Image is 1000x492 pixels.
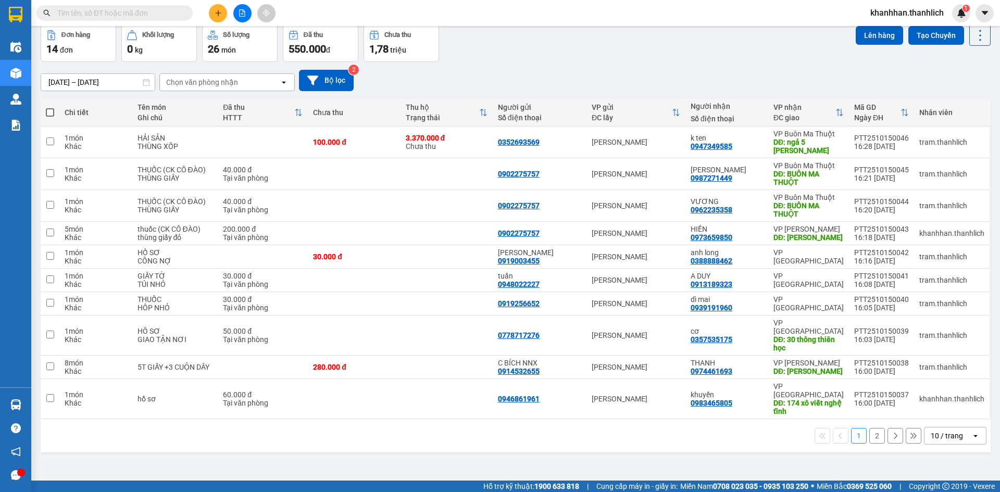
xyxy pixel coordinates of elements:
[498,331,540,339] div: 0778717276
[498,201,540,210] div: 0902275757
[680,481,808,492] span: Miền Nam
[773,233,844,242] div: DĐ: GIA LAI
[849,99,914,127] th: Toggle SortBy
[691,295,763,304] div: dì mai
[847,482,892,490] strong: 0369 525 060
[65,197,127,206] div: 1 món
[223,31,249,39] div: Số lượng
[856,26,903,45] button: Lên hàng
[46,43,58,55] span: 14
[223,390,303,399] div: 60.000 đ
[773,359,844,367] div: VP [PERSON_NAME]
[773,103,835,111] div: VP nhận
[854,257,909,265] div: 16:16 [DATE]
[5,58,12,65] span: environment
[43,9,51,17] span: search
[65,399,127,407] div: Khác
[223,174,303,182] div: Tại văn phòng
[976,4,994,22] button: caret-down
[498,229,540,237] div: 0902275757
[137,103,213,111] div: Tên món
[773,272,844,288] div: VP [GEOGRAPHIC_DATA]
[406,134,488,150] div: Chưa thu
[691,327,763,335] div: cơ
[854,304,909,312] div: 16:05 [DATE]
[65,233,127,242] div: Khác
[899,481,901,492] span: |
[57,7,180,19] input: Tìm tên, số ĐT hoặc mã đơn
[854,280,909,288] div: 16:08 [DATE]
[773,113,835,122] div: ĐC giao
[137,327,213,335] div: HỒ SƠ
[142,31,174,39] div: Khối lượng
[326,46,330,54] span: đ
[773,399,844,415] div: DĐ: 174 xô viết nghệ tĩnh
[586,99,685,127] th: Toggle SortBy
[691,304,732,312] div: 0939191960
[854,233,909,242] div: 16:18 [DATE]
[137,233,213,242] div: thùng giấy đỏ
[498,367,540,375] div: 0914532655
[811,484,814,488] span: ⚪️
[854,113,901,122] div: Ngày ĐH
[854,327,909,335] div: PTT2510150039
[65,272,127,280] div: 1 món
[592,253,680,261] div: [PERSON_NAME]
[313,138,395,146] div: 100.000 đ
[137,174,213,182] div: THÙNG GIẤY
[592,103,672,111] div: VP gửi
[304,31,323,39] div: Đã thu
[406,103,479,111] div: Thu hộ
[854,225,909,233] div: PTT2510150043
[931,431,963,441] div: 10 / trang
[65,108,127,117] div: Chi tiết
[773,319,844,335] div: VP [GEOGRAPHIC_DATA]
[65,206,127,214] div: Khác
[691,197,763,206] div: VƯƠNG
[137,280,213,288] div: TÚI NHỎ
[773,201,844,218] div: DĐ: BUÔN MA THUỘT
[773,170,844,186] div: DĐ: BUÔN MA THUỘT
[5,57,70,111] b: Lô 6 0607 [GEOGRAPHIC_DATA][PERSON_NAME][GEOGRAPHIC_DATA][PERSON_NAME]
[313,363,395,371] div: 280.000 đ
[773,130,844,138] div: VP Buôn Ma Thuột
[257,4,276,22] button: aim
[209,4,227,22] button: plus
[390,46,406,54] span: triệu
[369,43,389,55] span: 1,78
[691,399,732,407] div: 0983465805
[691,206,732,214] div: 0962235358
[854,359,909,367] div: PTT2510150038
[773,335,844,352] div: DĐ: 30 thông thiên học
[854,197,909,206] div: PTT2510150044
[364,24,439,62] button: Chưa thu1,78 triệu
[498,280,540,288] div: 0948022227
[964,5,968,12] span: 1
[919,253,984,261] div: tram.thanhlich
[223,335,303,344] div: Tại văn phòng
[262,9,270,17] span: aim
[592,138,680,146] div: [PERSON_NAME]
[65,248,127,257] div: 1 món
[691,367,732,375] div: 0974461693
[869,428,885,444] button: 2
[223,272,303,280] div: 30.000 đ
[854,248,909,257] div: PTT2510150042
[283,24,358,62] button: Đã thu550.000đ
[854,295,909,304] div: PTT2510150040
[498,248,581,257] div: chị phước
[313,108,395,117] div: Chưa thu
[65,166,127,174] div: 1 món
[11,447,21,457] span: notification
[773,161,844,170] div: VP Buôn Ma Thuột
[691,134,763,142] div: k ten
[60,46,73,54] span: đơn
[65,295,127,304] div: 1 món
[919,299,984,308] div: tram.thanhlich
[137,304,213,312] div: HÔP NHỎ
[854,399,909,407] div: 16:00 [DATE]
[919,170,984,178] div: tram.thanhlich
[862,6,952,19] span: khanhhan.thanhlich
[233,4,252,22] button: file-add
[218,99,308,127] th: Toggle SortBy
